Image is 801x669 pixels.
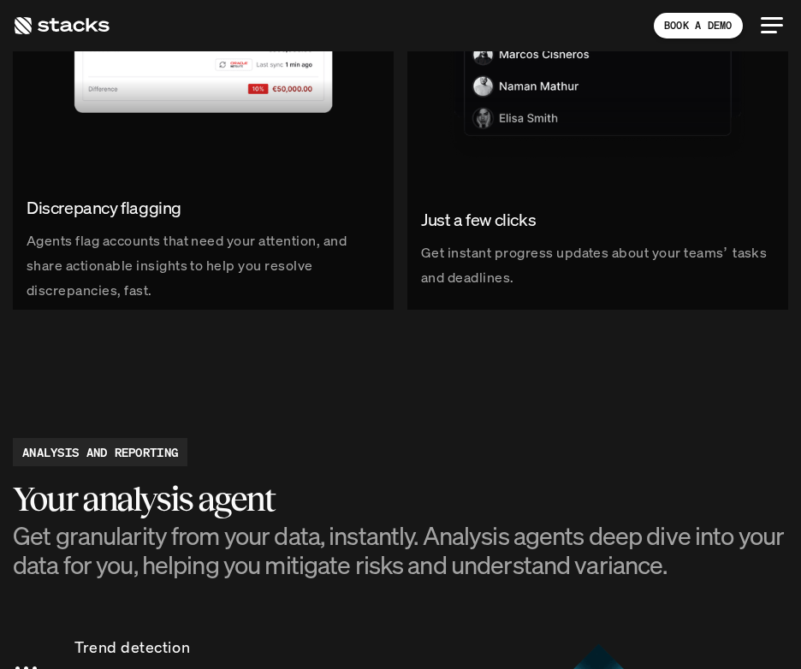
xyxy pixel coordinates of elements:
[27,196,380,220] h2: Discrepancy flagging
[74,635,341,660] p: Trend detection
[22,443,178,461] h2: ANALYSIS AND REPORTING
[13,480,788,518] h2: Your analysis agent
[654,13,743,38] a: BOOK A DEMO
[421,209,774,233] h2: Just a few clicks
[664,20,733,32] p: BOOK A DEMO
[27,228,380,302] p: Agents flag accounts that need your attention, and share actionable insights to help you resolve ...
[18,346,93,358] a: Privacy Policy
[421,241,774,291] p: Get instant progress updates about your teams’ tasks and deadlines.
[13,521,788,581] h3: Get granularity from your data, instantly. Analysis agents deep dive into your data for you, help...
